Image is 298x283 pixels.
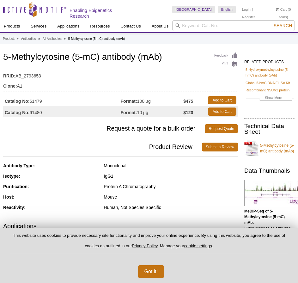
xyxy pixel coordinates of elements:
a: Print [214,61,238,68]
a: Register [242,15,255,19]
li: 5-Methylcytosine (5-mC) antibody (mAb) [68,37,125,40]
a: Contact Us [117,20,144,32]
a: Login [242,7,251,12]
strong: Isotype: [3,174,20,179]
a: Add to Cart [208,108,236,116]
a: 5-Methylcytosine (5-mC) antibody (mAb) [244,139,295,158]
button: cookie settings [184,243,212,248]
td: 100 µg [121,95,184,106]
div: Monoclonal [104,163,238,169]
a: Show More [246,95,294,102]
a: Request Quote [205,124,238,133]
strong: Antibody Type: [3,163,35,168]
div: Protein A Chromatography [104,184,238,189]
td: A1 [3,79,238,89]
div: Human, Not Species Specific [104,205,238,210]
li: » [64,37,66,40]
span: Search [274,23,292,28]
strong: Format: [121,110,137,115]
strong: $475 [183,98,193,104]
strong: Catalog No: [5,110,30,115]
a: About Us [148,20,172,32]
p: This website uses cookies to provide necessary site functionality and improve your online experie... [10,233,288,254]
a: Add to Cart [208,96,236,104]
h2: RELATED PRODUCTS [244,55,295,66]
input: Keyword, Cat. No. [172,20,295,31]
td: 61479 [3,95,121,106]
a: Services [27,20,50,32]
td: 61480 [3,106,121,117]
a: Global 5-hmC DNA ELISA Kit [246,80,290,86]
li: | [252,6,253,13]
h2: Technical Data Sheet [244,123,295,135]
strong: $120 [183,110,193,115]
a: [GEOGRAPHIC_DATA] [172,6,215,13]
li: » [38,37,40,40]
button: Search [272,23,294,28]
span: Request a quote for a bulk order [3,124,205,133]
h1: 5-Methylcytosine (5-mC) antibody (mAb) [3,52,238,63]
a: Resources [86,20,113,32]
a: Products [3,36,15,42]
strong: Catalog No: [5,98,30,104]
strong: RRID: [3,73,15,79]
a: English [218,6,236,13]
div: Mouse [104,194,238,200]
a: Submit a Review [202,143,238,151]
a: Antibodies [21,36,36,42]
p: (Click image to enlarge and see details.) [244,208,295,237]
a: Feedback [214,52,238,59]
button: Got it! [138,265,164,278]
h2: Enabling Epigenetics Research [70,8,128,19]
a: All Antibodies [43,36,62,42]
h3: Applications [3,221,238,231]
a: Recombinant NSUN2 protein [246,87,289,93]
strong: Reactivity: [3,205,26,210]
div: IgG1 [104,173,238,179]
a: Cart [276,7,287,12]
strong: Clone: [3,83,17,89]
b: MeDIP-Seq of 5-Methylcytosine (5-mC) mAb. [244,209,285,225]
img: Your Cart [276,8,279,11]
li: » [17,37,19,40]
a: Privacy Policy [132,243,157,248]
h2: Data Thumbnails [244,168,295,174]
li: (0 items) [272,6,295,21]
strong: Format: [121,98,137,104]
strong: Purification: [3,184,29,189]
td: AB_2793653 [3,69,238,79]
td: 10 µg [121,106,184,117]
a: 5-Hydroxymethylcytosine (5-hmC) antibody (pAb) [246,67,294,78]
span: Product Review [3,143,202,151]
a: Applications [53,20,83,32]
strong: Host: [3,194,15,200]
